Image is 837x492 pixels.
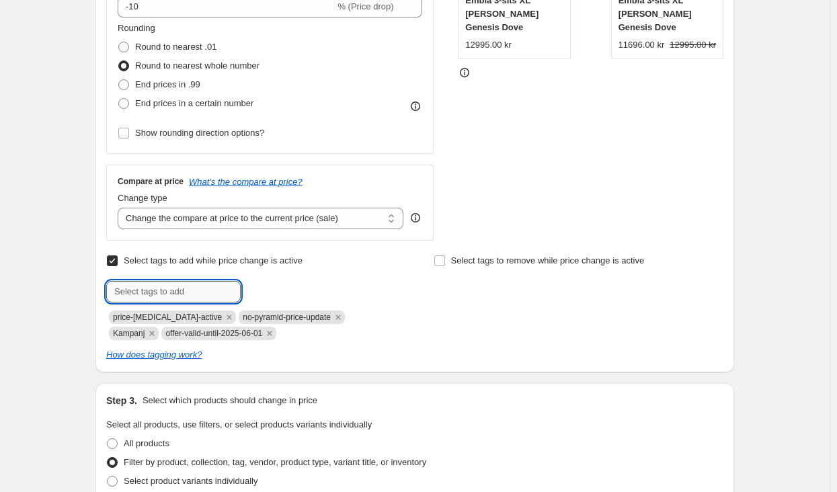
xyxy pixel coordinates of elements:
span: Rounding [118,23,155,33]
span: All products [124,438,169,448]
span: Select tags to remove while price change is active [451,255,645,265]
a: How does tagging work? [106,350,202,360]
div: help [409,211,422,224]
span: End prices in .99 [135,79,200,89]
p: Select which products should change in price [143,394,317,407]
span: offer-valid-until-2025-06-01 [165,329,262,338]
h2: Step 3. [106,394,137,407]
span: Change type [118,193,167,203]
div: 12995.00 kr [465,38,512,52]
span: price-change-job-active [113,313,222,322]
h3: Compare at price [118,176,184,187]
button: Remove price-change-job-active [223,311,235,323]
input: Select tags to add [106,281,241,302]
strike: 12995.00 kr [670,38,716,52]
span: Select tags to add while price change is active [124,255,303,265]
span: Select product variants individually [124,476,257,486]
span: Filter by product, collection, tag, vendor, product type, variant title, or inventory [124,457,426,467]
span: Show rounding direction options? [135,128,264,138]
span: Kampanj [113,329,145,338]
button: What's the compare at price? [189,177,303,187]
span: Round to nearest .01 [135,42,216,52]
span: Round to nearest whole number [135,60,260,71]
span: % (Price drop) [337,1,393,11]
div: 11696.00 kr [619,38,665,52]
button: Remove Kampanj [146,327,158,339]
span: Select all products, use filters, or select products variants individually [106,419,372,429]
span: no-pyramid-price-update [243,313,331,322]
button: Remove offer-valid-until-2025-06-01 [264,327,276,339]
button: Remove no-pyramid-price-update [332,311,344,323]
span: End prices in a certain number [135,98,253,108]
